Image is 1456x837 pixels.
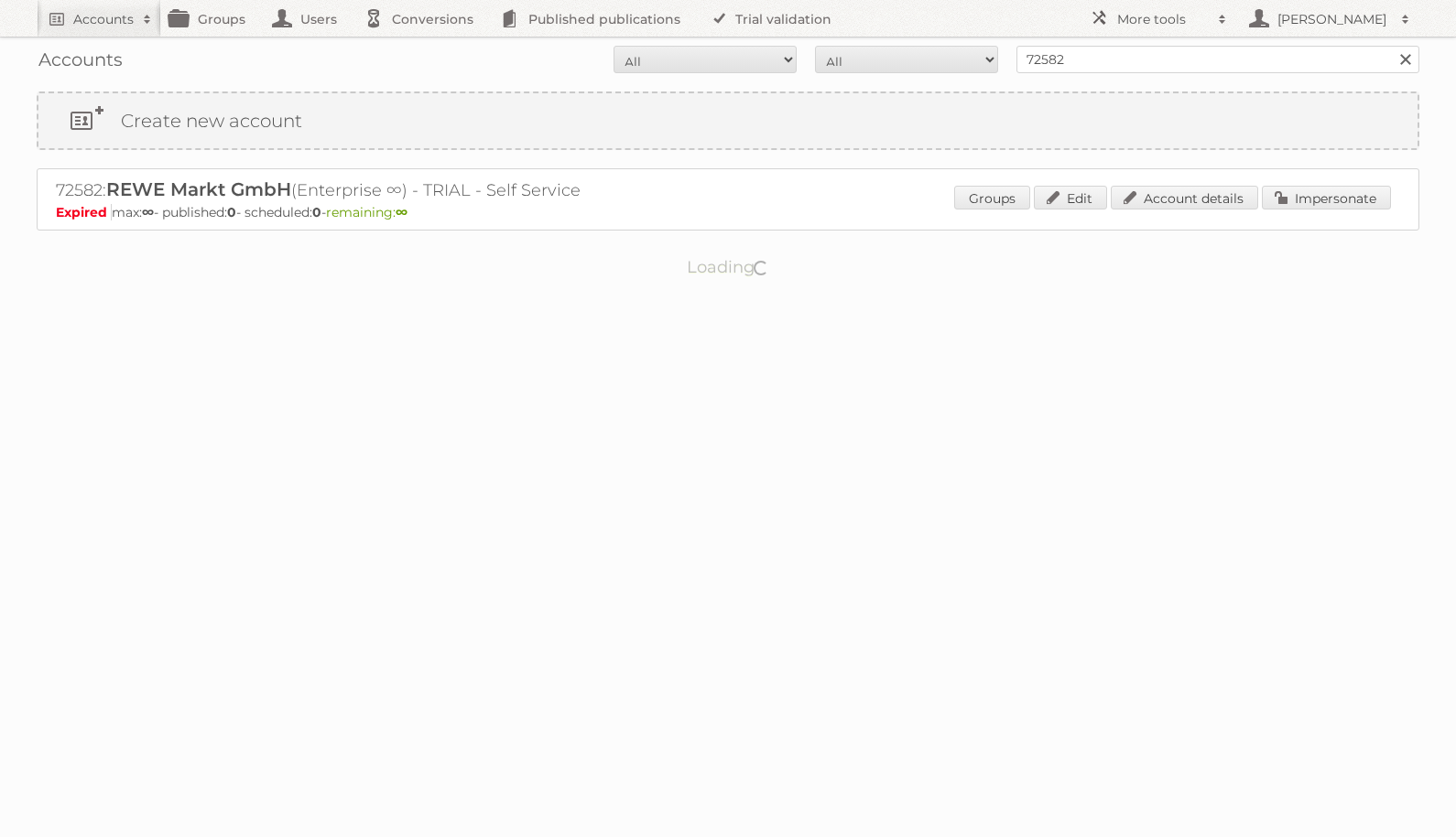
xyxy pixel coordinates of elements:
a: Account details [1111,186,1258,209]
p: max: - published: - scheduled: - [56,204,1400,220]
strong: 0 [312,204,321,220]
h2: [PERSON_NAME] [1273,10,1392,28]
a: Impersonate [1262,186,1391,209]
strong: ∞ [142,204,154,220]
h2: Accounts [73,10,134,28]
p: Loading [629,249,828,285]
h2: 72582: (Enterprise ∞) - TRIAL - Self Service [56,178,697,202]
a: Edit [1034,186,1107,209]
a: Create new account [38,93,1418,148]
a: Groups [954,186,1030,209]
span: REWE Markt GmbH [106,178,291,200]
h2: More tools [1117,10,1209,28]
span: remaining: [326,204,407,220]
strong: ∞ [396,204,407,220]
span: Expired [56,204,112,220]
strong: 0 [227,204,236,220]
